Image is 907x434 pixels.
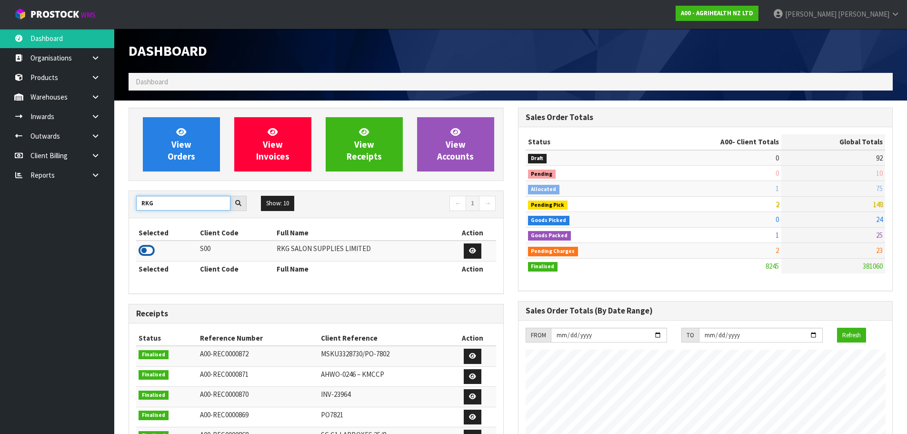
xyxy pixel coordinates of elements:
h3: Sales Order Totals [526,113,886,122]
span: Goods Picked [528,216,570,225]
td: S00 [198,241,274,261]
span: 0 [776,153,779,162]
span: Goods Packed [528,231,571,241]
span: Dashboard [136,77,168,86]
span: [PERSON_NAME] [838,10,889,19]
span: ProStock [30,8,79,20]
span: 2 [776,246,779,255]
div: FROM [526,328,551,343]
span: View Invoices [256,126,289,162]
span: Allocated [528,185,560,194]
span: AHWO-0246 – KMCCP [321,370,384,379]
span: 75 [876,184,883,193]
a: A00 - AGRIHEALTH NZ LTD [676,6,758,21]
span: 148 [873,200,883,209]
th: Client Reference [319,331,449,346]
nav: Page navigation [323,196,496,212]
th: Full Name [274,225,449,241]
span: 2 [776,200,779,209]
td: RKG SALON SUPPLIES LIMITED [274,241,449,261]
span: 25 [876,231,883,240]
span: PO7821 [321,410,343,419]
span: Draft [528,154,547,163]
th: Global Totals [781,134,885,150]
span: A00-REC0000869 [200,410,249,419]
span: Finalised [139,370,169,380]
span: View Accounts [437,126,474,162]
span: 0 [776,169,779,178]
th: Action [449,225,496,241]
th: Client Code [198,261,274,276]
span: [PERSON_NAME] [785,10,837,19]
h3: Sales Order Totals (By Date Range) [526,306,886,315]
span: 24 [876,215,883,224]
span: 0 [776,215,779,224]
a: ViewInvoices [234,117,311,172]
span: Pending Pick [528,201,568,210]
a: ← [449,196,466,211]
a: 1 [466,196,479,211]
button: Refresh [837,328,866,343]
div: TO [681,328,699,343]
span: 10 [876,169,883,178]
th: Reference Number [198,331,318,346]
span: A00-REC0000871 [200,370,249,379]
span: A00-REC0000872 [200,349,249,358]
th: Selected [136,261,198,276]
th: Action [449,331,496,346]
th: Status [136,331,198,346]
a: → [479,196,496,211]
small: WMS [81,10,96,20]
span: Pending [528,170,556,179]
th: Action [449,261,496,276]
th: Client Code [198,225,274,241]
th: Full Name [274,261,449,276]
span: A00-REC0000870 [200,390,249,399]
th: - Client Totals [644,134,781,150]
a: ViewAccounts [417,117,494,172]
span: Finalised [139,391,169,400]
strong: A00 - AGRIHEALTH NZ LTD [681,9,753,17]
span: 1 [776,184,779,193]
span: Finalised [139,411,169,420]
span: Pending Charges [528,247,578,256]
span: View Orders [168,126,195,162]
th: Selected [136,225,198,241]
span: INV-23964 [321,390,350,399]
button: Show: 10 [261,196,294,211]
span: 1 [776,231,779,240]
span: Dashboard [129,41,207,60]
span: View Receipts [347,126,382,162]
span: 381060 [863,262,883,271]
input: Search clients [136,196,230,211]
a: ViewOrders [143,117,220,172]
span: 92 [876,153,883,162]
span: Finalised [139,350,169,360]
span: A00 [720,137,732,146]
span: 23 [876,246,883,255]
h3: Receipts [136,309,496,318]
span: Finalised [528,262,558,272]
img: cube-alt.png [14,8,26,20]
th: Status [526,134,645,150]
span: 8245 [766,262,779,271]
a: ViewReceipts [326,117,403,172]
span: MSKU3328730/PO-7802 [321,349,389,358]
